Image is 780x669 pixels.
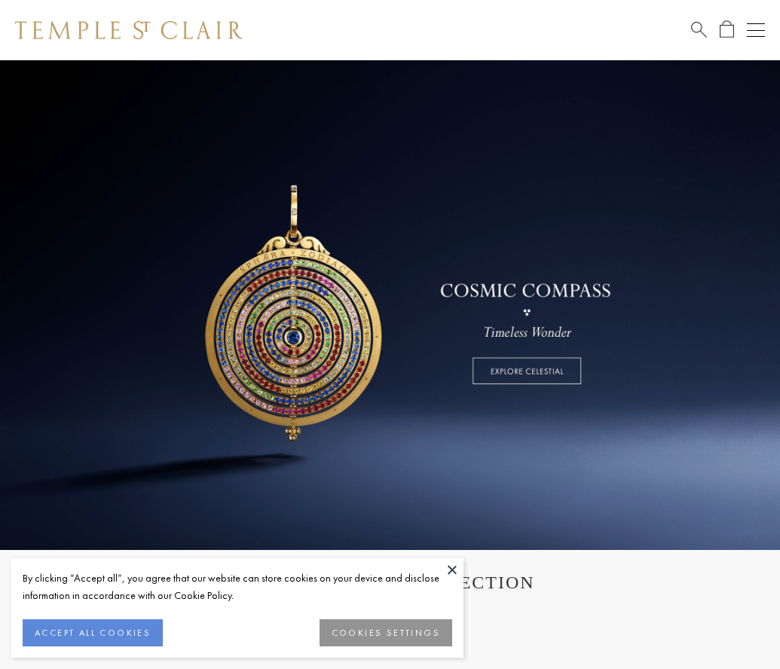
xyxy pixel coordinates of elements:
a: Open Shopping Bag [720,20,734,39]
a: Search [691,20,707,39]
div: By clicking “Accept all”, you agree that our website can store cookies on your device and disclos... [23,570,452,604]
button: Open navigation [747,21,765,39]
button: ACCEPT ALL COOKIES [23,619,163,646]
button: COOKIES SETTINGS [320,619,452,646]
img: Temple St. Clair [15,21,243,39]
